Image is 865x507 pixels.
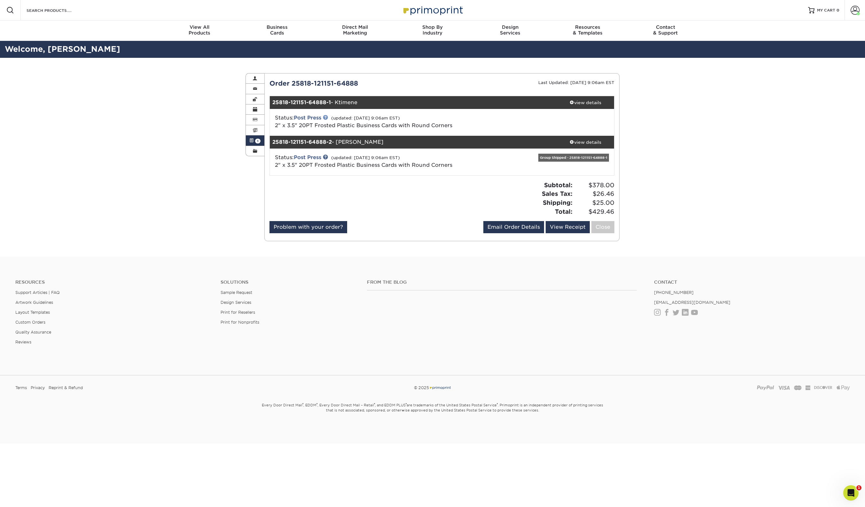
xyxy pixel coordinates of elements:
[15,320,45,325] a: Custom Orders
[272,99,331,105] strong: 25818-121151-64888-1
[15,300,53,305] a: Artwork Guidelines
[255,139,261,143] span: 1
[367,280,637,285] h4: From the Blog
[238,24,316,30] span: Business
[394,20,471,41] a: Shop ByIndustry
[31,383,45,393] a: Privacy
[627,20,704,41] a: Contact& Support
[245,400,620,428] small: Every Door Direct Mail , EDDM , Every Door Direct Mail – Retail , and EDDM PLUS are trademarks of...
[238,20,316,41] a: BusinessCards
[15,330,51,334] a: Quality Assurance
[394,24,471,30] span: Shop By
[574,189,614,198] span: $26.46
[394,24,471,36] div: Industry
[294,115,321,121] a: Post Press
[316,20,394,41] a: Direct MailMarketing
[543,199,573,206] strong: Shipping:
[294,154,321,160] a: Post Press
[542,190,573,197] strong: Sales Tax:
[15,280,211,285] h4: Resources
[49,383,83,393] a: Reprint & Refund
[275,122,452,128] a: 2" x 3.5" 20PT Frosted Plastic Business Cards with Round Corners
[270,154,499,169] div: Status:
[15,383,27,393] a: Terms
[654,290,694,295] a: [PHONE_NUMBER]
[15,290,60,295] a: Support Articles | FAQ
[429,385,451,390] img: Primoprint
[549,24,627,36] div: & Templates
[272,139,332,145] strong: 25818-121151-64888-2
[270,96,557,109] div: - Ktimene
[627,24,704,36] div: & Support
[26,6,88,14] input: SEARCH PRODUCTS.....
[331,116,400,120] small: (updated: [DATE] 9:06am EST)
[471,20,549,41] a: DesignServices
[544,181,573,188] strong: Subtotal:
[270,114,499,129] div: Status:
[546,221,590,233] a: View Receipt
[549,20,627,41] a: Resources& Templates
[221,310,255,315] a: Print for Resellers
[246,135,264,146] a: 1
[574,207,614,216] span: $429.46
[161,24,238,36] div: Products
[316,24,394,36] div: Marketing
[538,154,609,162] div: Group Shipped - 25818-121151-64888-1
[2,488,54,505] iframe: Google Customer Reviews
[817,8,835,13] span: MY CART
[221,280,357,285] h4: Solutions
[627,24,704,30] span: Contact
[591,221,614,233] a: Close
[331,155,400,160] small: (updated: [DATE] 9:06am EST)
[270,136,557,149] div: - [PERSON_NAME]
[269,221,347,233] a: Problem with your order?
[557,99,614,106] div: view details
[555,208,573,215] strong: Total:
[292,383,573,393] div: © 2025
[401,3,464,17] img: Primoprint
[574,181,614,190] span: $378.00
[221,290,252,295] a: Sample Request
[471,24,549,30] span: Design
[221,300,251,305] a: Design Services
[549,24,627,30] span: Resources
[557,96,614,109] a: view details
[483,221,544,233] a: Email Order Details
[406,403,407,406] sup: ®
[316,24,394,30] span: Direct Mail
[574,198,614,207] span: $25.00
[471,24,549,36] div: Services
[654,280,850,285] a: Contact
[316,403,317,406] sup: ®
[161,20,238,41] a: View AllProducts
[557,139,614,145] div: view details
[302,403,303,406] sup: ®
[497,403,498,406] sup: ®
[238,24,316,36] div: Cards
[265,79,442,88] div: Order 25818-121151-64888
[374,403,375,406] sup: ®
[15,340,31,344] a: Reviews
[557,136,614,149] a: view details
[161,24,238,30] span: View All
[843,485,859,501] iframe: Intercom live chat
[221,320,259,325] a: Print for Nonprofits
[856,485,861,490] span: 1
[275,162,452,168] a: 2" x 3.5" 20PT Frosted Plastic Business Cards with Round Corners
[15,310,50,315] a: Layout Templates
[654,300,730,305] a: [EMAIL_ADDRESS][DOMAIN_NAME]
[837,8,839,12] span: 0
[538,80,614,85] small: Last Updated: [DATE] 9:06am EST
